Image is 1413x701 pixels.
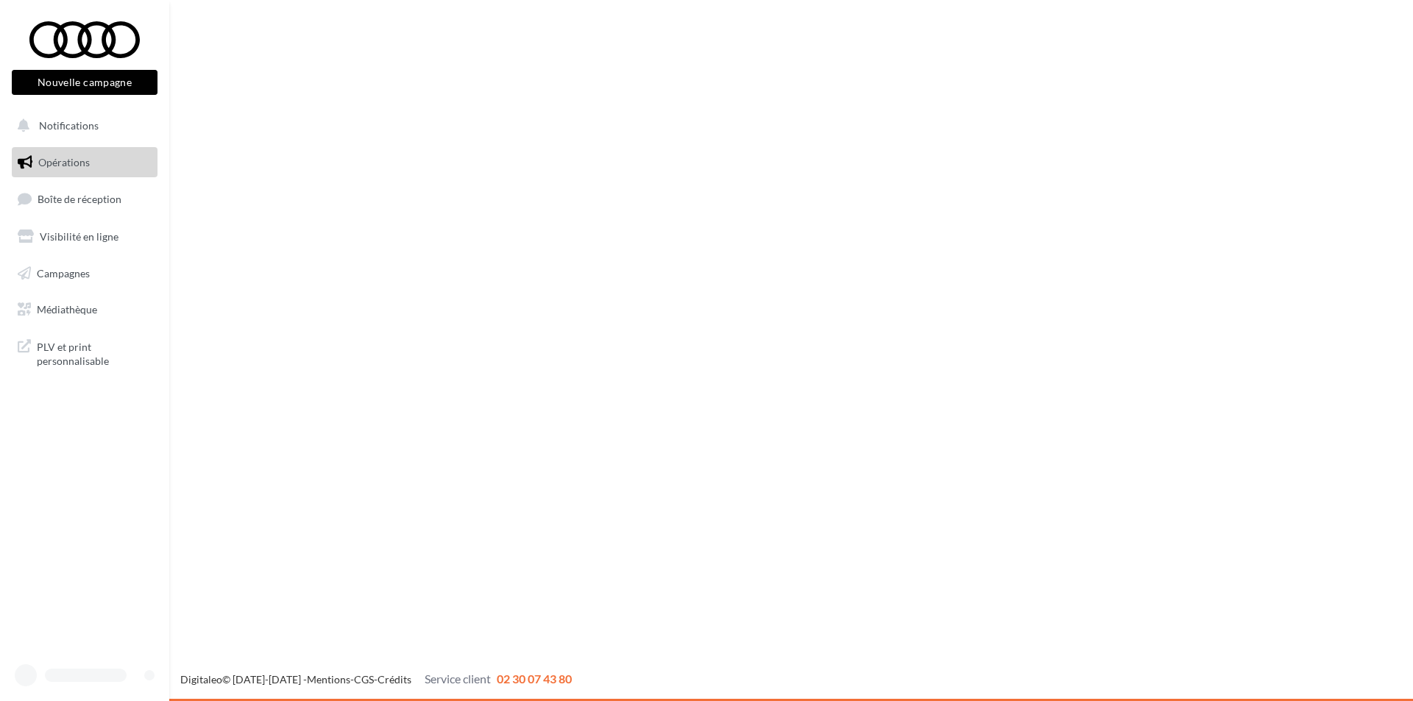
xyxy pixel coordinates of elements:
span: Service client [425,672,491,686]
span: Notifications [39,119,99,132]
span: PLV et print personnalisable [37,337,152,369]
button: Notifications [9,110,155,141]
a: Digitaleo [180,673,222,686]
span: Boîte de réception [38,193,121,205]
a: Visibilité en ligne [9,221,160,252]
a: Opérations [9,147,160,178]
a: Mentions [307,673,350,686]
span: Médiathèque [37,303,97,316]
button: Nouvelle campagne [12,70,157,95]
a: PLV et print personnalisable [9,331,160,374]
a: Médiathèque [9,294,160,325]
span: Visibilité en ligne [40,230,118,243]
span: Opérations [38,156,90,168]
a: CGS [354,673,374,686]
a: Boîte de réception [9,183,160,215]
a: Campagnes [9,258,160,289]
span: Campagnes [37,266,90,279]
span: © [DATE]-[DATE] - - - [180,673,572,686]
span: 02 30 07 43 80 [497,672,572,686]
a: Crédits [378,673,411,686]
